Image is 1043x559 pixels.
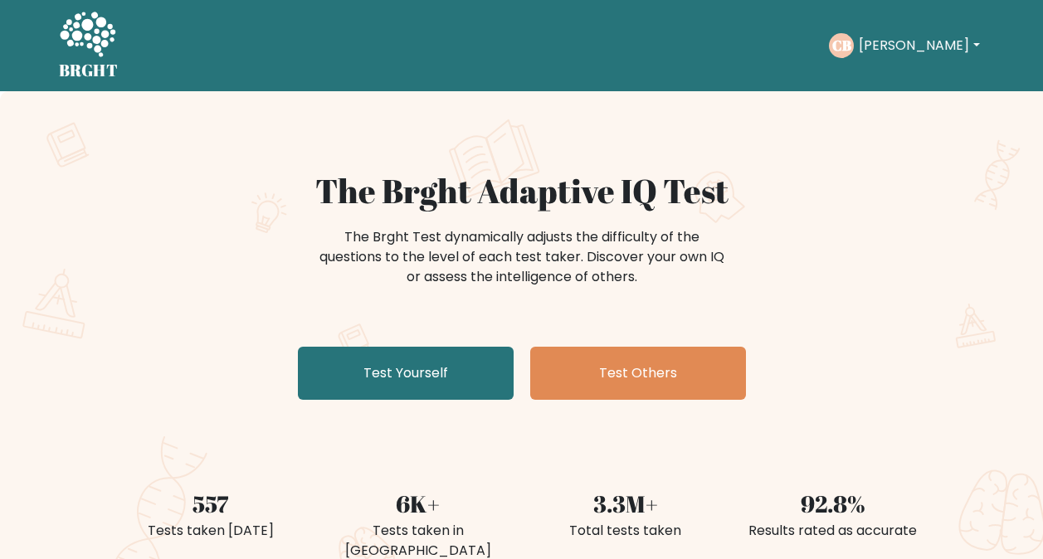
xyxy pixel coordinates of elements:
[117,521,305,541] div: Tests taken [DATE]
[117,486,305,521] div: 557
[117,171,927,211] h1: The Brght Adaptive IQ Test
[298,347,514,400] a: Test Yourself
[532,486,719,521] div: 3.3M+
[854,35,984,56] button: [PERSON_NAME]
[314,227,729,287] div: The Brght Test dynamically adjusts the difficulty of the questions to the level of each test take...
[739,486,927,521] div: 92.8%
[59,7,119,85] a: BRGHT
[324,486,512,521] div: 6K+
[59,61,119,80] h5: BRGHT
[532,521,719,541] div: Total tests taken
[530,347,746,400] a: Test Others
[832,36,851,55] text: CB
[739,521,927,541] div: Results rated as accurate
